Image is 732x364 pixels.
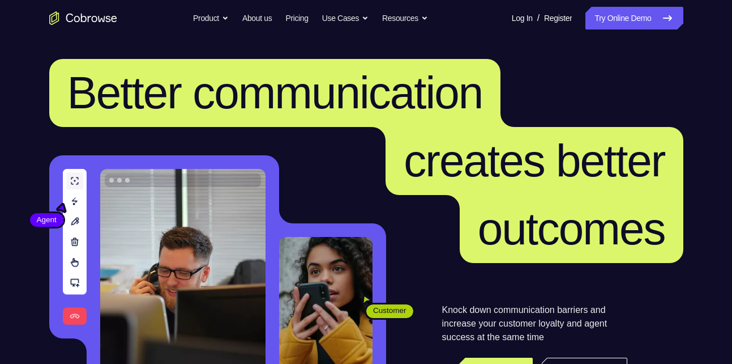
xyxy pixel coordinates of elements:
[544,7,572,29] a: Register
[442,303,627,344] p: Knock down communication barriers and increase your customer loyalty and agent success at the sam...
[585,7,683,29] a: Try Online Demo
[404,136,665,186] span: creates better
[537,11,540,25] span: /
[285,7,308,29] a: Pricing
[242,7,272,29] a: About us
[49,11,117,25] a: Go to the home page
[512,7,533,29] a: Log In
[193,7,229,29] button: Product
[478,204,665,254] span: outcomes
[322,7,369,29] button: Use Cases
[382,7,428,29] button: Resources
[67,67,483,118] span: Better communication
